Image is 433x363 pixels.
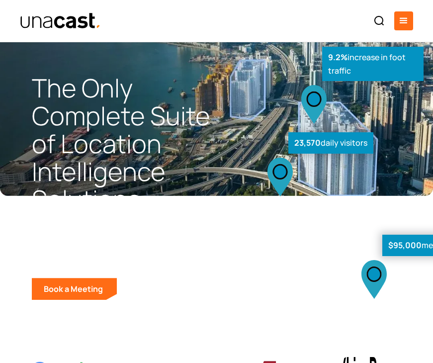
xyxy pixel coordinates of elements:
div: increase in foot traffic [322,47,424,81]
div: daily visitors [288,132,373,154]
p: Build better products and make smarter decisions with real-world location data. [32,221,217,266]
strong: 9.2% [328,52,347,63]
img: Unacast text logo [20,12,101,30]
a: Book a Meeting [32,278,117,300]
strong: $95,000 [388,240,422,251]
h1: The Only Complete Suite of Location Intelligence Solutions [32,74,217,213]
img: Search icon [373,15,385,27]
div: menu [394,11,413,30]
strong: 23,570 [294,137,321,148]
a: home [20,12,101,30]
